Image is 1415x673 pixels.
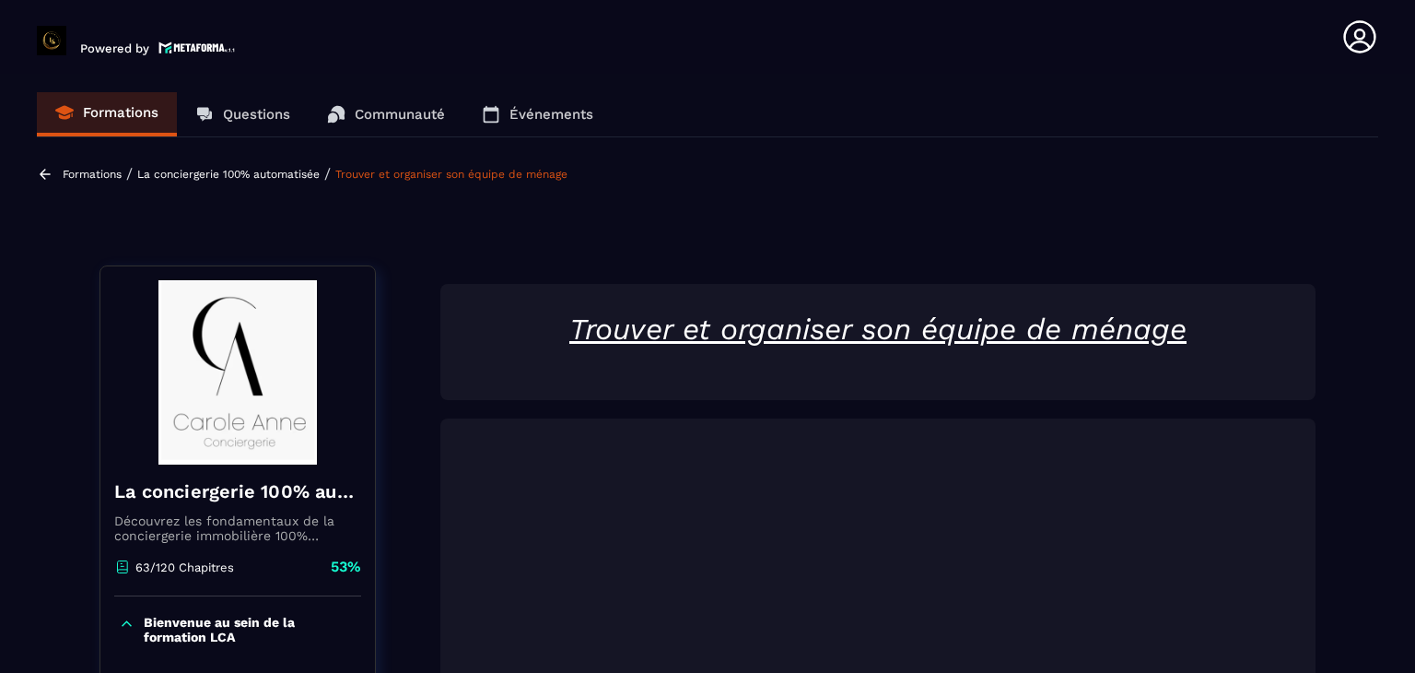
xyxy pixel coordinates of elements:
[37,26,66,55] img: logo-branding
[355,106,445,123] p: Communauté
[126,165,133,183] span: /
[80,41,149,55] p: Powered by
[63,168,122,181] a: Formations
[324,165,331,183] span: /
[335,168,567,181] a: Trouver et organiser son équipe de ménage
[114,280,361,465] img: banner
[135,561,234,574] p: 63/120 Chapitres
[83,104,158,121] p: Formations
[569,312,1187,347] u: Trouver et organiser son équipe de ménage
[144,615,357,644] p: Bienvenue au sein de la formation LCA
[114,478,361,504] h4: La conciergerie 100% automatisée
[177,92,309,136] a: Questions
[114,514,361,543] p: Découvrez les fondamentaux de la conciergerie immobilière 100% automatisée. Cette formation est c...
[37,92,177,136] a: Formations
[509,106,593,123] p: Événements
[223,106,290,123] p: Questions
[331,557,361,577] p: 53%
[309,92,463,136] a: Communauté
[158,40,236,55] img: logo
[137,168,320,181] a: La conciergerie 100% automatisée
[463,92,612,136] a: Événements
